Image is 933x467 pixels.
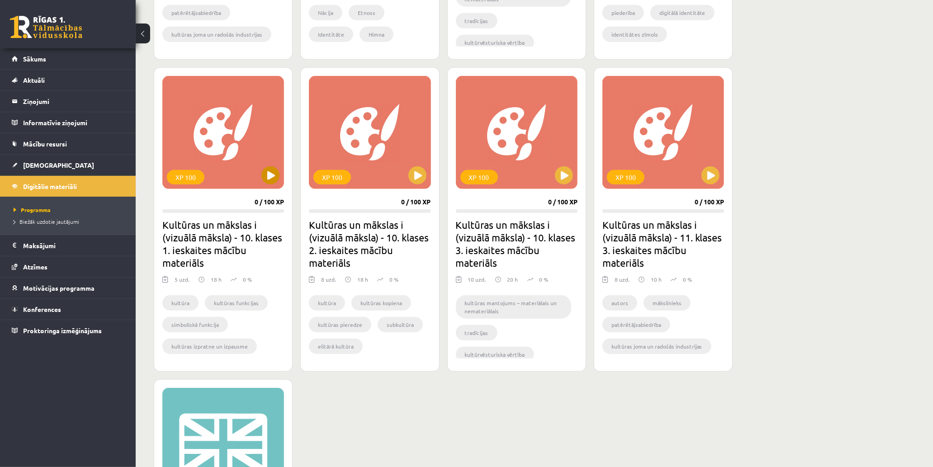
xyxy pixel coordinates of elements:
[607,170,644,184] div: XP 100
[309,317,371,332] li: kultūras pieredze
[175,275,189,289] div: 5 uzd.
[23,235,124,256] legend: Maksājumi
[309,5,342,20] li: Nācija
[12,235,124,256] a: Maksājumi
[644,295,691,311] li: mākslinieks
[12,256,124,277] a: Atzīmes
[162,317,228,332] li: simboliskā funkcija
[12,70,124,90] a: Aktuāli
[602,339,711,354] li: kultūras joma un radošās industrijas
[12,155,124,175] a: [DEMOGRAPHIC_DATA]
[162,27,271,42] li: kultūras joma un radošās industrijas
[12,48,124,69] a: Sākums
[456,295,571,319] li: kultūras mantojums – materiālais un nemateriālais
[167,170,204,184] div: XP 100
[349,5,384,20] li: Etnoss
[205,295,268,311] li: kultūras funkcijas
[456,347,534,362] li: kultūrvēsturiska vērtība
[378,317,423,332] li: subkultūra
[162,218,284,269] h2: Kultūras un mākslas i (vizuālā māksla) - 10. klases 1. ieskaites mācību materiāls
[23,263,47,271] span: Atzīmes
[23,326,102,335] span: Proktoringa izmēģinājums
[321,275,336,289] div: 8 uzd.
[14,206,127,214] a: Programma
[357,275,368,283] p: 18 h
[23,76,45,84] span: Aktuāli
[23,112,124,133] legend: Informatīvie ziņojumi
[468,275,486,289] div: 10 uzd.
[23,305,61,313] span: Konferences
[313,170,351,184] div: XP 100
[615,275,630,289] div: 8 uzd.
[162,5,230,20] li: patērētājsabiedrība
[456,218,578,269] h2: Kultūras un mākslas i (vizuālā māksla) - 10. klases 3. ieskaites mācību materiāls
[23,284,95,292] span: Motivācijas programma
[507,275,518,283] p: 20 h
[456,13,497,28] li: tradīcijas
[309,295,345,311] li: kultūra
[602,317,670,332] li: patērētājsabiedrība
[602,5,644,20] li: piederība
[351,295,411,311] li: kultūras kopiena
[650,5,715,20] li: digitālā identitāte
[243,275,252,283] p: 0 %
[360,27,393,42] li: Himna
[683,275,692,283] p: 0 %
[602,218,724,269] h2: Kultūras un mākslas i (vizuālā māksla) - 11. klases 3. ieskaites mācību materiāls
[456,35,534,50] li: kultūrvēsturiska vērtība
[14,218,79,225] span: Biežāk uzdotie jautājumi
[602,27,667,42] li: identitātes zīmols
[309,218,431,269] h2: Kultūras un mākslas i (vizuālā māksla) - 10. klases 2. ieskaites mācību materiāls
[14,206,51,213] span: Programma
[540,275,549,283] p: 0 %
[456,325,497,340] li: tradīcijas
[23,140,67,148] span: Mācību resursi
[389,275,398,283] p: 0 %
[23,91,124,112] legend: Ziņojumi
[309,339,363,354] li: elitārā kultūra
[12,112,124,133] a: Informatīvie ziņojumi
[23,55,46,63] span: Sākums
[651,275,662,283] p: 10 h
[12,299,124,320] a: Konferences
[14,217,127,226] a: Biežāk uzdotie jautājumi
[23,182,77,190] span: Digitālie materiāli
[309,27,353,42] li: Identitāte
[12,278,124,298] a: Motivācijas programma
[23,161,94,169] span: [DEMOGRAPHIC_DATA]
[162,339,257,354] li: kultūras izpratne un izpausme
[162,295,199,311] li: kultūra
[12,91,124,112] a: Ziņojumi
[602,295,637,311] li: autors
[10,16,82,38] a: Rīgas 1. Tālmācības vidusskola
[12,176,124,197] a: Digitālie materiāli
[12,133,124,154] a: Mācību resursi
[460,170,498,184] div: XP 100
[211,275,222,283] p: 18 h
[12,320,124,341] a: Proktoringa izmēģinājums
